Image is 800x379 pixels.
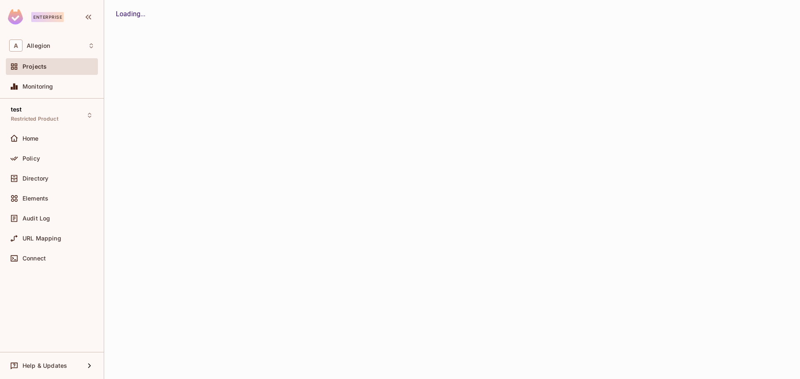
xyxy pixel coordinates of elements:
span: Policy [22,155,40,162]
span: URL Mapping [22,235,61,242]
span: A [9,40,22,52]
span: Connect [22,255,46,262]
span: Elements [22,195,48,202]
span: Help & Updates [22,362,67,369]
span: Workspace: Allegion [27,42,50,49]
div: Enterprise [31,12,64,22]
span: Home [22,135,39,142]
div: Loading... [116,9,788,19]
span: Directory [22,175,48,182]
span: Restricted Product [11,116,58,122]
span: Monitoring [22,83,53,90]
span: test [11,106,22,113]
span: Audit Log [22,215,50,222]
span: Projects [22,63,47,70]
img: SReyMgAAAABJRU5ErkJggg== [8,9,23,25]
